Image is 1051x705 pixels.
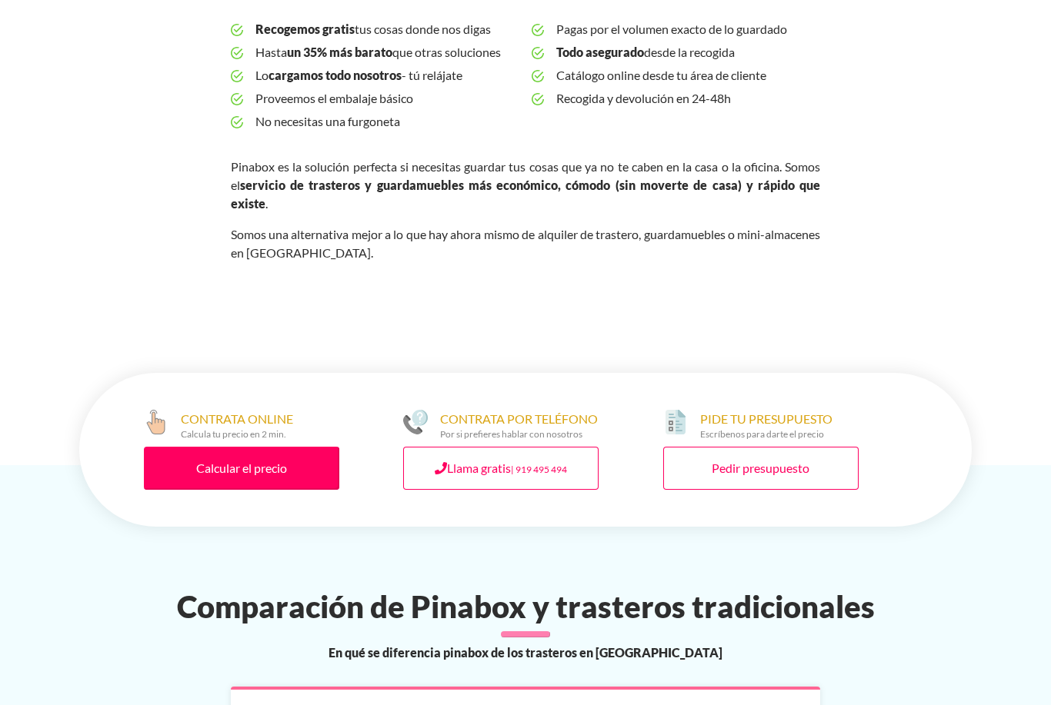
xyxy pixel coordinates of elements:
[556,64,820,87] span: Catálogo online desde tu área de cliente
[255,41,519,64] span: Hasta que otras soluciones
[700,410,832,441] div: PIDE TU PRESUPUESTO
[403,447,599,490] a: Llama gratis| 919 495 494
[255,87,519,110] span: Proveemos el embalaje básico
[231,178,821,211] strong: servicio de trasteros y guardamuebles más económico, cómodo (sin moverte de casa) y rápido que ex...
[255,22,355,36] b: Recogemos gratis
[556,45,644,59] b: Todo asegurado
[556,41,820,64] span: desde la recogida
[70,588,981,625] h2: Comparación de Pinabox y trasteros tradicionales
[511,464,567,475] small: | 919 495 494
[774,490,1051,705] div: Widget de chat
[329,643,722,662] span: En qué se diferencia pinabox de los trasteros en [GEOGRAPHIC_DATA]
[144,447,339,490] a: Calcular el precio
[181,410,293,441] div: CONTRATA ONLINE
[287,45,392,59] b: un 35% más barato
[255,64,519,87] span: Lo - tú relájate
[231,158,821,213] p: Pinabox es la solución perfecta si necesitas guardar tus cosas que ya no te caben en la casa o la...
[663,447,859,490] a: Pedir presupuesto
[774,490,1051,705] iframe: Chat Widget
[440,428,598,441] div: Por si prefieres hablar con nosotros
[255,110,519,133] span: No necesitas una furgoneta
[440,410,598,441] div: CONTRATA POR TELÉFONO
[181,428,293,441] div: Calcula tu precio en 2 min.
[269,68,402,82] b: cargamos todo nosotros
[700,428,832,441] div: Escríbenos para darte el precio
[556,87,820,110] span: Recogida y devolución en 24-48h
[231,225,821,262] p: Somos una alternativa mejor a lo que hay ahora mismo de alquiler de trastero, guardamuebles o min...
[255,18,519,41] span: tus cosas donde nos digas
[556,18,820,41] span: Pagas por el volumen exacto de lo guardado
